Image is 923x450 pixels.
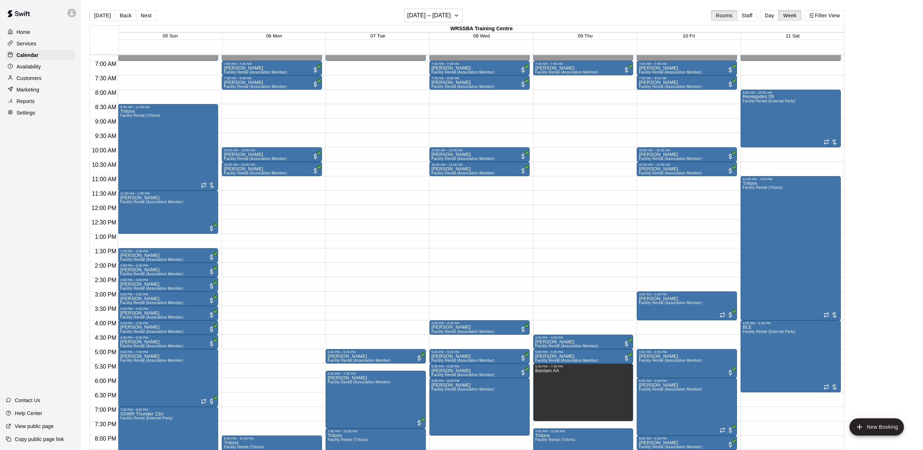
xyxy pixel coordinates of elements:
div: 4:00 PM – 4:30 PM [432,321,527,325]
div: 5:00 PM – 5:30 PM: Jesse Findlay [326,349,426,364]
div: 11:30 AM – 1:00 PM [120,192,216,195]
span: Facility Rental (Association Member) [639,445,702,449]
span: 3:30 PM [93,306,118,312]
span: 05 Sun [163,33,178,39]
button: Day [760,10,779,21]
div: 10:00 AM – 10:30 AM: Glen Rawdon [637,147,737,162]
span: 6:30 PM [93,392,118,398]
h6: [DATE] – [DATE] [407,10,451,21]
div: 8:00 AM – 10:00 AM: Renegades 09 [741,90,841,147]
span: 4:30 PM [93,335,118,341]
span: Facility Rental (Association Member) [120,301,183,305]
span: 11:30 AM [90,191,118,197]
button: Staff [737,10,758,21]
div: 6:00 PM – 8:00 PM: Michael C [429,378,530,436]
span: All customers have paid [312,66,319,73]
span: Recurring event [823,139,829,145]
a: Calendar [6,50,75,61]
a: Settings [6,107,75,118]
span: 11 Sat [786,33,800,39]
span: 8:30 AM [93,104,118,110]
p: Services [17,40,36,47]
span: Facility Rental (Association Member) [432,373,495,377]
div: 3:30 PM – 4:00 PM [120,307,216,311]
span: Facility Rental (Association Member) [639,70,702,74]
span: All customers have paid [520,153,527,160]
span: 10:00 AM [90,147,118,153]
span: All customers have paid [520,355,527,362]
span: All customers have paid [416,419,423,427]
span: 1:30 PM [93,248,118,254]
div: 8:30 AM – 11:30 AM [120,105,216,109]
div: 7:30 AM – 8:00 AM [224,76,320,80]
div: 10:30 AM – 11:00 AM: Glen Rawdon [222,162,322,176]
button: 07 Tue [370,33,385,39]
span: Facility Rental (Association Member) [639,301,702,305]
div: 5:00 PM – 5:30 PM [432,350,527,354]
div: 8:00 AM – 10:00 AM [743,91,839,94]
span: 9:30 AM [93,133,118,139]
div: 2:00 PM – 2:30 PM: Leigh Fortuna [118,263,218,277]
div: 10:00 AM – 10:30 AM [639,148,735,152]
div: 7:30 AM – 8:00 AM [639,76,735,80]
span: Facility Rental (External Party) [120,416,173,420]
div: 7:30 AM – 8:00 AM: Greg Funk [429,75,530,90]
div: 7:45 PM – 10:00 PM [328,429,424,433]
span: All customers have paid [208,225,215,232]
div: 11:00 AM – 4:00 PM [743,177,839,181]
p: Settings [17,109,35,116]
span: All customers have paid [208,326,215,333]
div: 5:30 PM – 6:00 PM [432,365,527,368]
div: 7:00 AM – 7:30 AM [535,62,631,66]
span: All customers have paid [727,427,734,434]
span: 12:30 PM [90,219,118,226]
div: 6:00 PM – 8:00 PM: Michael C [637,378,737,436]
div: 7:00 AM – 7:30 AM: Greg Funk [429,61,530,75]
div: 4:00 PM – 4:30 PM: Ryan Bull [118,320,218,335]
span: Facility Rental (Association Member) [120,272,183,276]
span: All customers have paid [208,311,215,318]
span: Facility Rental (Association Member) [432,70,495,74]
div: 10:00 AM – 10:30 AM [224,148,320,152]
div: Marketing [6,84,75,95]
a: Reports [6,96,75,107]
span: 3:00 PM [93,291,118,298]
span: Facility Rental (Association Member) [328,380,391,384]
p: Help Center [15,410,42,417]
button: [DATE] – [DATE] [404,9,463,22]
span: Facility Rental (Association Member) [328,358,391,362]
button: 08 Wed [473,33,490,39]
span: All customers have paid [208,254,215,261]
button: 10 Fri [683,33,695,39]
div: 7:00 AM – 7:30 AM [432,62,527,66]
span: All customers have paid [520,81,527,88]
div: 4:00 PM – 4:30 PM: Matt Stickney [429,320,530,335]
span: All customers have paid [416,355,423,362]
div: 6:00 PM – 8:00 PM [432,379,527,383]
span: All customers have paid [727,369,734,376]
button: Week [778,10,801,21]
span: 9:00 AM [93,119,118,125]
span: Facility Rental (Association Member) [432,157,495,161]
div: 2:30 PM – 3:00 PM [120,278,216,282]
div: 7:45 PM – 10:00 PM [535,429,631,433]
span: 5:30 PM [93,364,118,370]
div: 8:00 PM – 8:30 PM [639,437,735,440]
div: 3:30 PM – 4:00 PM: Elsie Mo [118,306,218,320]
div: 2:30 PM – 3:00 PM: Leigh Fortuna [118,277,218,291]
span: All customers have paid [623,340,630,347]
div: 3:00 PM – 3:30 PM [120,293,216,296]
span: 11:00 AM [90,176,118,182]
span: All customers have paid [727,441,734,448]
span: Facility Rental (Tritons) [328,438,368,442]
span: Facility Rental (Association Member) [432,85,495,89]
span: 4:00 PM [93,320,118,326]
span: Facility Rental (Association Member) [432,330,495,334]
div: 1:30 PM – 2:00 PM: Randy McKinnon [118,248,218,263]
div: 4:30 PM – 5:00 PM: Ryan Bull [118,335,218,349]
div: 1:30 PM – 2:00 PM [120,249,216,253]
span: 5:00 PM [93,349,118,355]
span: 2:00 PM [93,263,118,269]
